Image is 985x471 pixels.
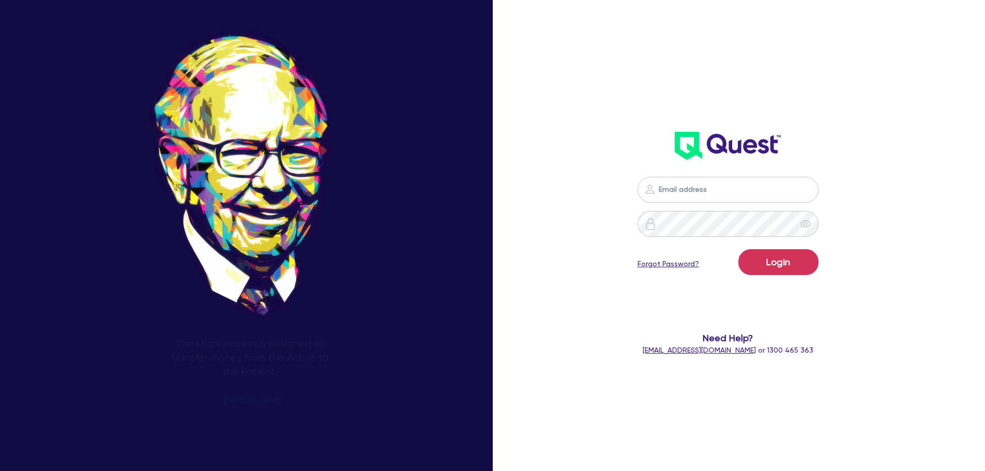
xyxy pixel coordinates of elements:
a: Forgot Password? [638,259,699,269]
input: Email address [638,177,819,203]
span: or 1300 465 363 [643,346,813,354]
img: wH2k97JdezQIQAAAABJRU5ErkJggg== [675,132,781,160]
span: - [PERSON_NAME] [217,397,282,404]
span: eye [800,219,811,229]
img: icon-password [644,183,656,195]
button: Login [738,249,819,275]
span: Need Help? [596,331,860,345]
a: [EMAIL_ADDRESS][DOMAIN_NAME] [643,346,756,354]
img: icon-password [644,218,657,230]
